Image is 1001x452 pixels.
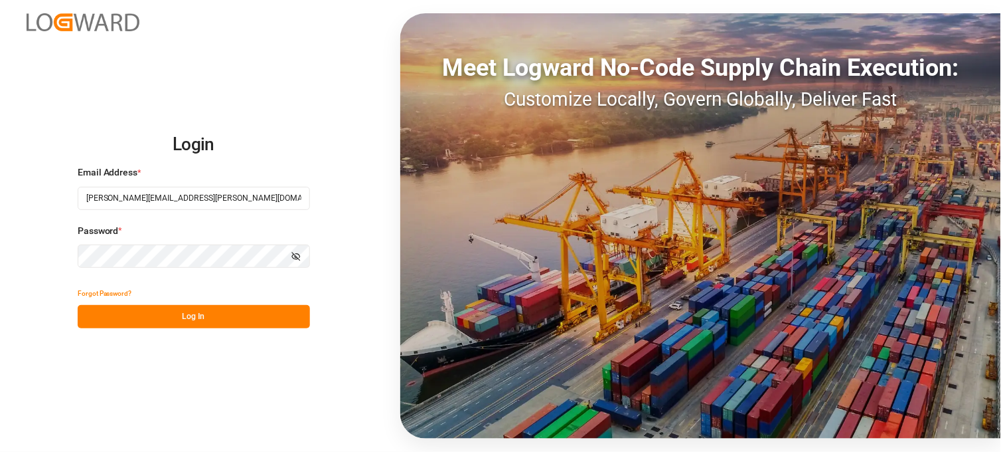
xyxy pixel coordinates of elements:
[400,86,1001,114] div: Customize Locally, Govern Globally, Deliver Fast
[78,282,132,305] button: Forgot Password?
[78,305,310,328] button: Log In
[78,166,138,179] span: Email Address
[27,13,139,31] img: Logward_new_orange.png
[78,187,310,210] input: Enter your email
[78,224,119,238] span: Password
[400,50,1001,86] div: Meet Logward No-Code Supply Chain Execution:
[78,124,310,166] h2: Login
